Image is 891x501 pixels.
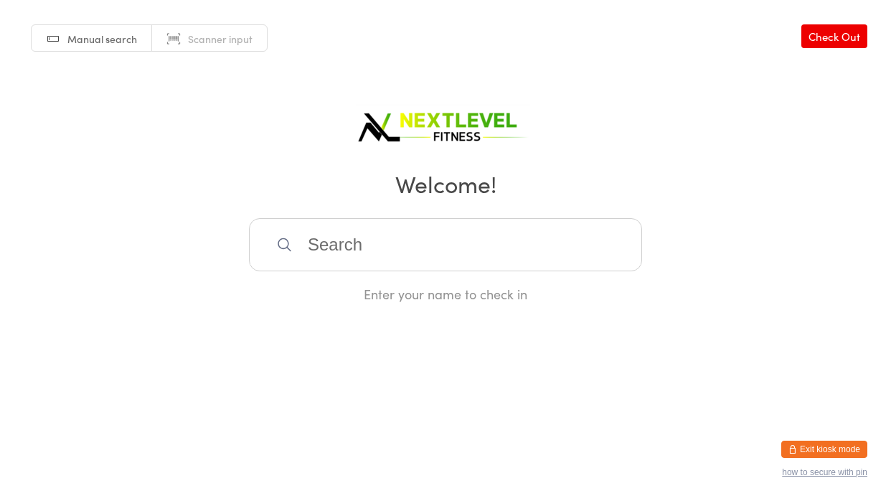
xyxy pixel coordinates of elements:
[249,218,642,271] input: Search
[14,167,877,200] h2: Welcome!
[356,100,535,147] img: Next Level Fitness
[67,32,137,46] span: Manual search
[801,24,867,48] a: Check Out
[781,441,867,458] button: Exit kiosk mode
[249,285,642,303] div: Enter your name to check in
[782,467,867,477] button: how to secure with pin
[188,32,253,46] span: Scanner input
